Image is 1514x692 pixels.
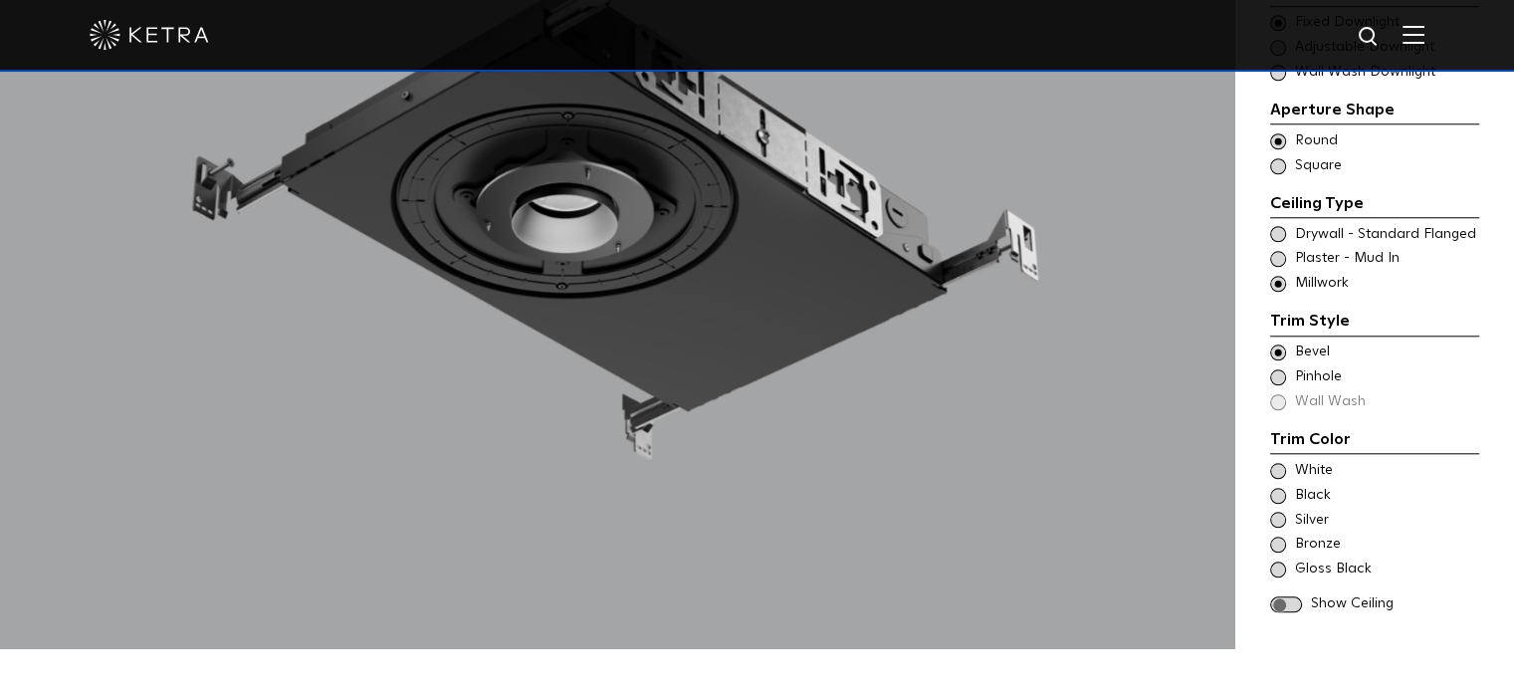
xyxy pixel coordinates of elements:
span: Black [1295,486,1477,506]
div: Aperture Shape [1270,98,1479,125]
span: Bronze [1295,535,1477,555]
span: Round [1295,131,1477,151]
span: Drywall - Standard Flanged [1295,225,1477,245]
span: Wall Wash Downlight [1295,63,1477,83]
img: search icon [1357,25,1382,50]
span: Square [1295,156,1477,176]
img: ketra-logo-2019-white [90,20,209,50]
span: Gloss Black [1295,560,1477,579]
span: Millwork [1295,274,1477,294]
span: Silver [1295,511,1477,531]
span: Show Ceiling [1311,594,1479,614]
img: Hamburger%20Nav.svg [1403,25,1424,44]
span: White [1295,461,1477,481]
div: Trim Color [1270,427,1479,455]
span: Pinhole [1295,367,1477,387]
div: Trim Style [1270,309,1479,337]
span: Bevel [1295,343,1477,362]
span: Plaster - Mud In [1295,249,1477,269]
div: Ceiling Type [1270,191,1479,219]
